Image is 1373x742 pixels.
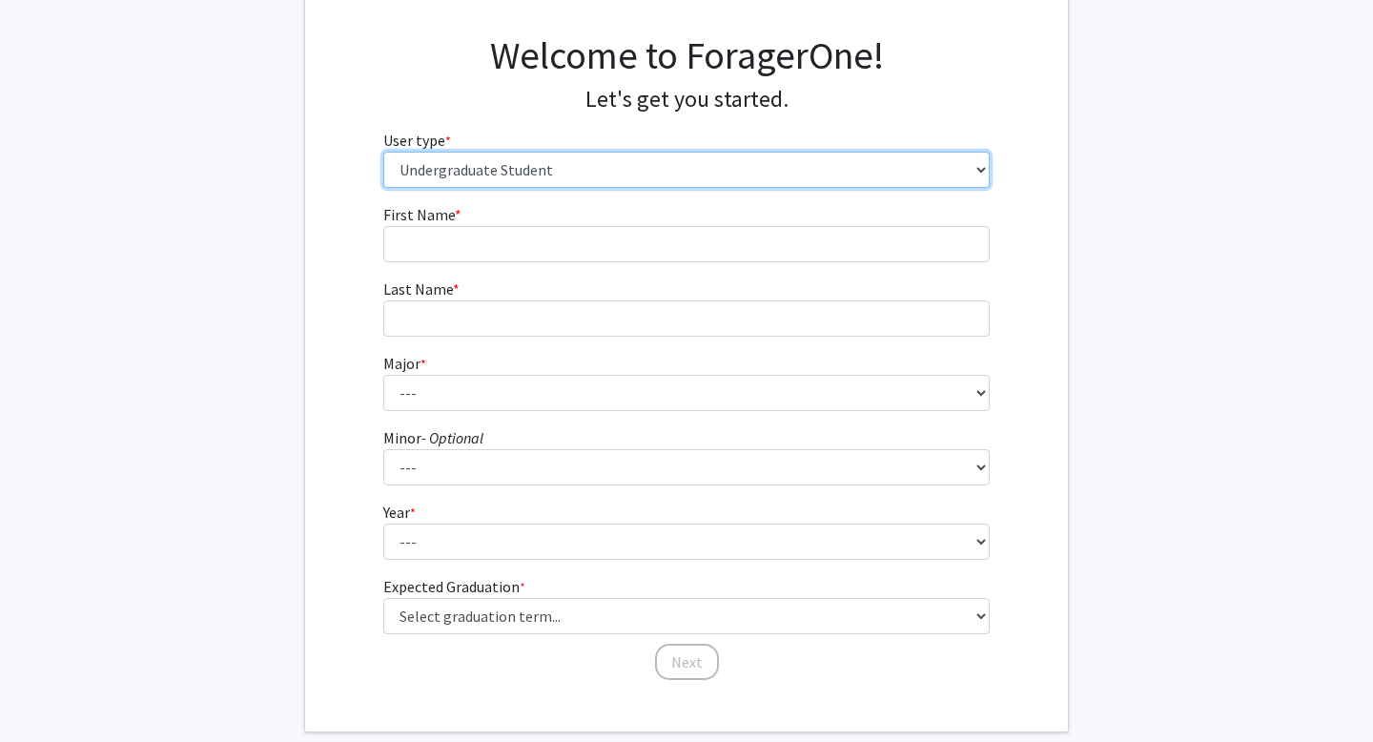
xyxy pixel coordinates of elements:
h4: Let's get you started. [383,86,991,113]
span: First Name [383,205,455,224]
i: - Optional [421,428,483,447]
span: Last Name [383,279,453,299]
label: User type [383,129,451,152]
label: Major [383,352,426,375]
iframe: Chat [14,656,81,728]
h1: Welcome to ForagerOne! [383,32,991,78]
label: Year [383,501,416,524]
label: Minor [383,426,483,449]
button: Next [655,644,719,680]
label: Expected Graduation [383,575,525,598]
